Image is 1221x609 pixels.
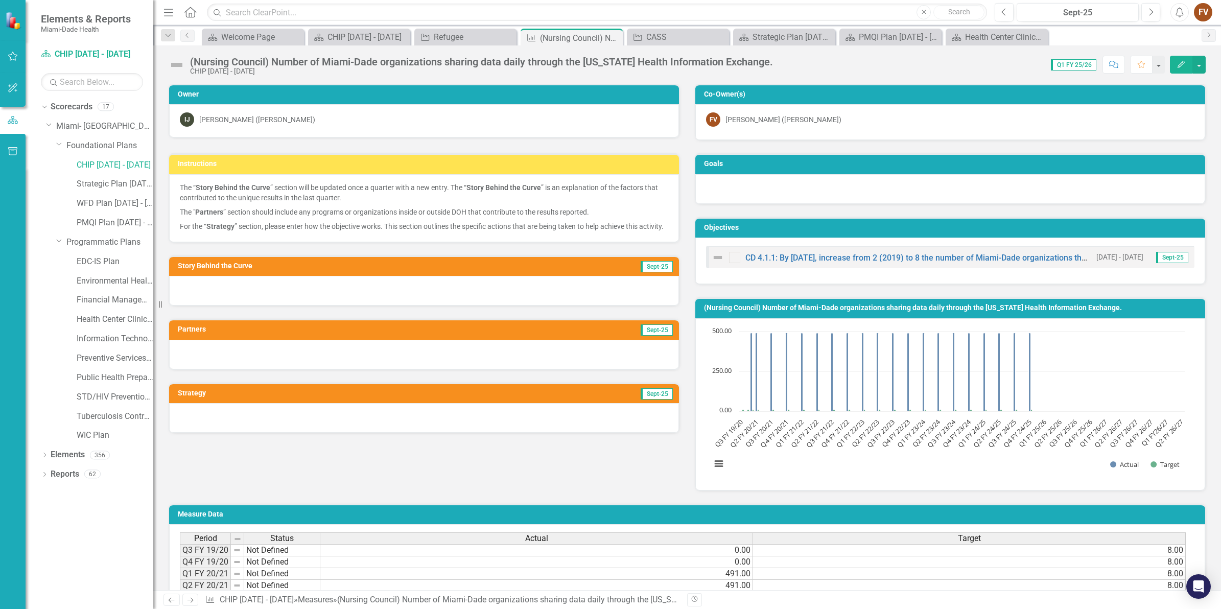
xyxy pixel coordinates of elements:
div: Welcome Page [221,31,301,43]
span: Actual [525,534,548,543]
path: Q1 FY 24/25, 492. Actual. [983,333,985,411]
span: Sept-25 [641,388,673,400]
td: 0.00 [320,556,753,568]
a: PMQI Plan [DATE] - [DATE] [77,217,153,229]
h3: Goals [704,160,1200,168]
div: Strategic Plan [DATE]-[DATE] [753,31,833,43]
text: Q1 FY26/27 [1139,417,1170,448]
td: Not Defined [244,544,320,556]
path: Q3 FY 23/24, 8. Target. [955,409,957,411]
text: Q2 FY 20/21 [728,417,760,449]
path: Q4 FY 20/21, 8. Target. [788,409,790,411]
text: Q2 FY 25/26 [1032,417,1064,449]
path: Q2 FY 21/22, 491. Actual. [816,333,818,411]
div: Health Center Clinical Admin Support Landing Page [965,31,1045,43]
path: Q4 FY 22/23, 492. Actual. [907,333,909,411]
h3: Owner [178,90,674,98]
span: Sept-25 [1156,252,1188,263]
td: 491.00 [320,580,753,592]
path: Q1 FY 22/23, 8. Target. [863,409,865,411]
button: View chart menu, Chart [711,456,725,471]
td: Q3 FY 19/20 [180,544,231,556]
a: STD/HIV Prevention and Control Plan [77,391,153,403]
path: Q4 FY 19/20, 8. Target. [747,409,749,411]
text: Q4 FY 24/25 [1001,417,1033,449]
text: Q3 FY 24/25 [986,417,1018,449]
div: [PERSON_NAME] ([PERSON_NAME]) [725,114,841,125]
a: Environmental Health Plan [77,275,153,287]
button: FV [1194,3,1212,21]
a: Public Health Preparedness Plan [77,372,153,384]
a: Scorecards [51,101,92,113]
div: [PERSON_NAME] ([PERSON_NAME]) [199,114,315,125]
input: Search ClearPoint... [207,4,987,21]
a: CHIP [DATE] - [DATE] [41,49,143,60]
div: FV [706,112,720,127]
text: Q3 FY 25/26 [1047,417,1078,449]
a: CHIP [DATE] - [DATE] [77,159,153,171]
td: 8.00 [753,556,1186,568]
h3: Partners [178,325,405,333]
a: Foundational Plans [66,140,153,152]
path: Q3 FY 22/23, 492. Actual. [892,333,894,411]
input: Search Below... [41,73,143,91]
span: Q1 FY 25/26 [1051,59,1096,71]
path: Q4 FY 20/21, 491. Actual. [786,333,788,411]
svg: Interactive chart [706,326,1190,480]
text: Q3 FY 22/23 [865,417,897,449]
path: Q4 FY 21/22, 8. Target. [849,409,851,411]
h3: Objectives [704,224,1200,231]
text: Q1 FY 24/25 [956,417,988,449]
a: Strategic Plan [DATE]-[DATE] [736,31,833,43]
span: Target [958,534,981,543]
td: Q2 FY 20/21 [180,580,231,592]
div: Refugee [434,31,514,43]
path: Q4 FY 23/24, 492. Actual. [968,333,970,411]
div: Sept-25 [1020,7,1135,19]
path: Q1 FY 24/25, 8. Target. [985,409,987,411]
td: 491.00 [320,568,753,580]
text: Q4 FY 23/24 [941,417,973,449]
text: Q3 FY 19/20 [713,417,744,449]
img: 8DAGhfEEPCf229AAAAAElFTkSuQmCC [233,535,242,543]
button: Show Target [1150,460,1180,469]
h3: Story Behind the Curve [178,262,521,270]
text: Q4 FY 26/27 [1123,417,1155,449]
text: Q2 FY 24/25 [971,417,1003,449]
div: IJ [180,112,194,127]
img: 8DAGhfEEPCf229AAAAAElFTkSuQmCC [233,558,241,566]
path: Q1 FY 21/22, 491. Actual. [801,333,803,411]
path: Q1 FY 23/24, 8. Target. [924,409,926,411]
path: Q3 FY 22/23, 8. Target. [894,409,896,411]
div: Open Intercom Messenger [1186,574,1211,599]
img: 8DAGhfEEPCf229AAAAAElFTkSuQmCC [233,581,241,590]
h3: (Nursing Council) Number of Miami-Dade organizations sharing data daily through the [US_STATE] He... [704,304,1200,312]
path: Q2 FY 24/25, 8. Target. [1000,409,1002,411]
a: Information Technology Plan [77,333,153,345]
text: 250.00 [712,366,732,375]
img: ClearPoint Strategy [5,11,23,29]
span: Elements & Reports [41,13,131,25]
text: Q2 FY 22/23 [850,417,881,449]
a: Refugee [417,31,514,43]
text: 0.00 [719,405,732,414]
small: [DATE] - [DATE] [1096,252,1143,262]
path: Q3 FY 24/25, 492. Actual. [1014,333,1016,411]
path: Q2 FY 23/24, 8. Target. [940,409,942,411]
path: Q2 FY 21/22, 8. Target. [818,409,820,411]
text: Q2 FY 26/27 [1153,417,1185,449]
path: Q4 FY 23/24, 8. Target. [970,409,972,411]
button: Search [933,5,984,19]
strong: Partners [195,208,223,216]
a: PMQI Plan [DATE] - [DATE] [842,31,939,43]
a: WFD Plan [DATE] - [DATE] [77,198,153,209]
path: Q3 FY 19/20, 8. Target. [742,409,744,411]
a: Elements [51,449,85,461]
path: Q3 FY 20/21, 491. Actual. [770,333,772,411]
td: Q4 FY 19/20 [180,556,231,568]
p: The “ ” section will be updated once a quarter with a new entry. The “ ” is an explanation of the... [180,182,668,205]
a: Measures [298,595,333,604]
div: Chart. Highcharts interactive chart. [706,326,1194,480]
path: Q1 FY 20/21, 8. Target. [752,409,754,411]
